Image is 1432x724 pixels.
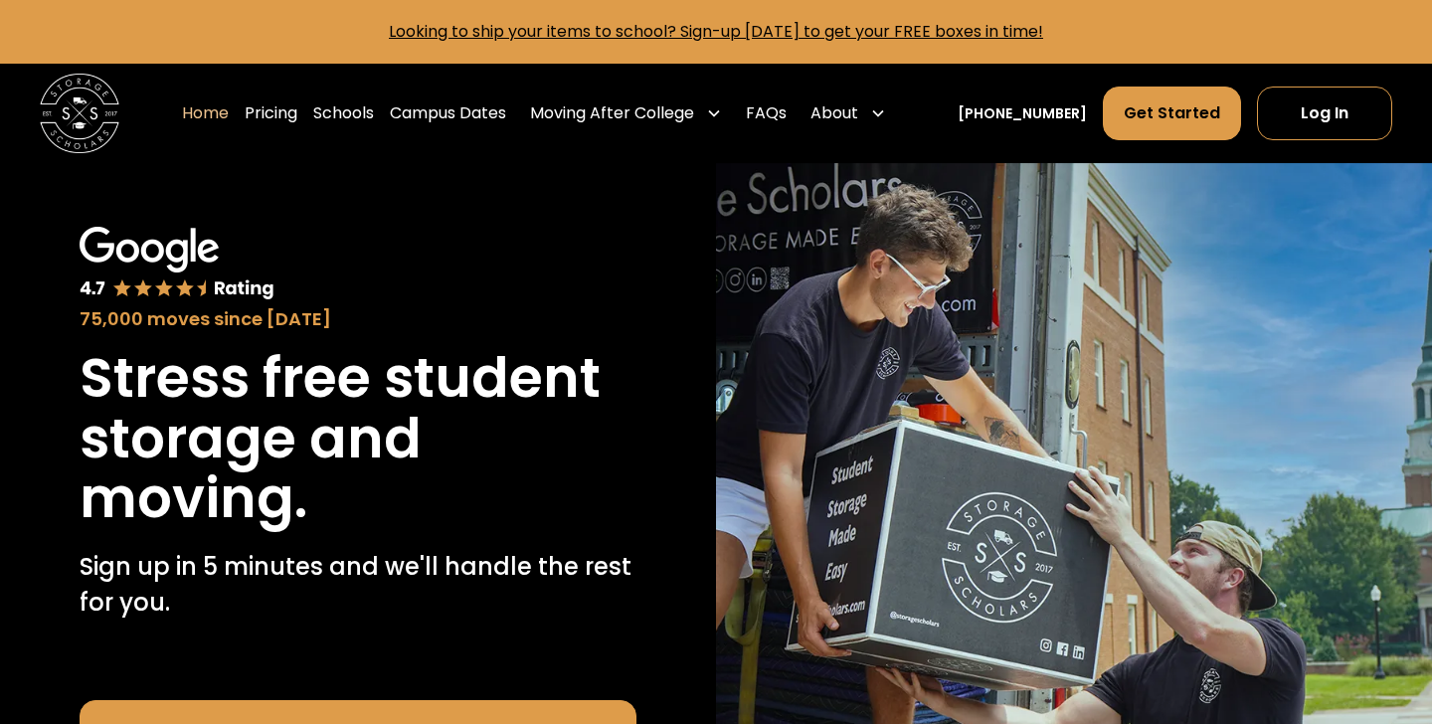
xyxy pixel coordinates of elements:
a: home [40,74,119,153]
img: Storage Scholars main logo [40,74,119,153]
a: Log In [1257,87,1392,140]
a: Home [182,86,229,141]
div: About [803,86,894,141]
p: Sign up in 5 minutes and we'll handle the rest for you. [80,549,636,621]
div: Moving After College [530,101,694,125]
div: 75,000 moves since [DATE] [80,305,636,332]
a: Looking to ship your items to school? Sign-up [DATE] to get your FREE boxes in time! [389,20,1043,43]
div: Moving After College [522,86,730,141]
a: Campus Dates [390,86,506,141]
a: FAQs [746,86,787,141]
a: Pricing [245,86,297,141]
a: [PHONE_NUMBER] [958,103,1087,124]
div: About [810,101,858,125]
a: Schools [313,86,374,141]
a: Get Started [1103,87,1241,140]
img: Google 4.7 star rating [80,227,274,301]
h1: Stress free student storage and moving. [80,348,636,529]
